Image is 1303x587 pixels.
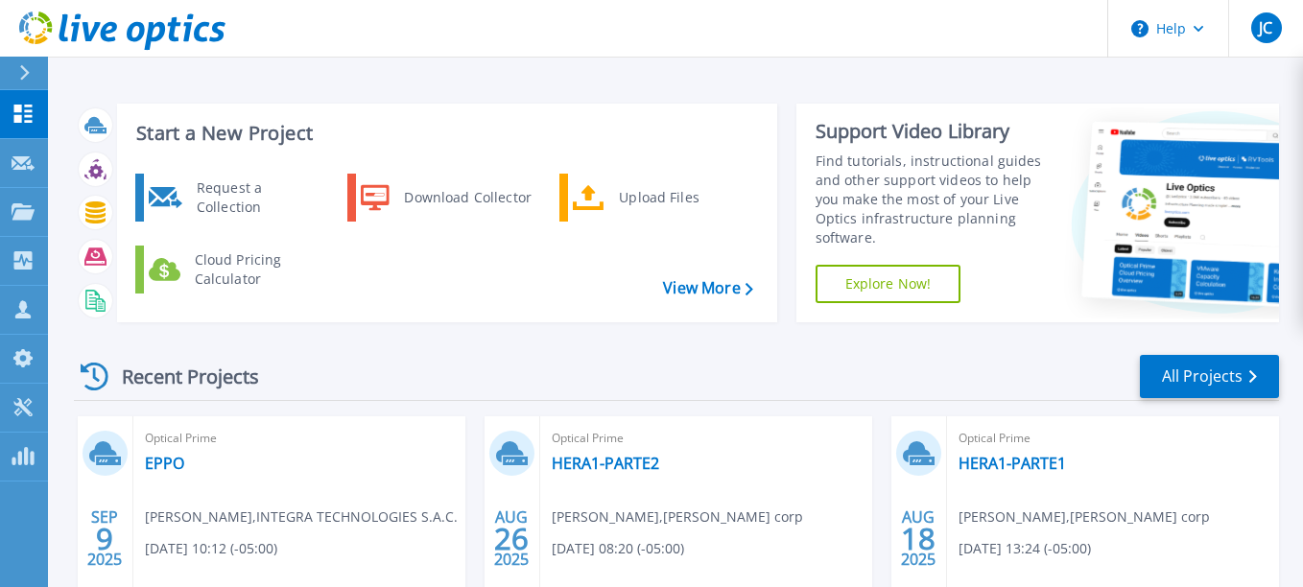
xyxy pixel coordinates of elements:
[86,504,123,574] div: SEP 2025
[494,530,529,547] span: 26
[493,504,530,574] div: AUG 2025
[136,123,752,144] h3: Start a New Project
[816,119,1055,144] div: Support Video Library
[959,506,1210,528] span: [PERSON_NAME] , [PERSON_NAME] corp
[959,428,1267,449] span: Optical Prime
[552,506,803,528] span: [PERSON_NAME] , [PERSON_NAME] corp
[135,174,332,222] a: Request a Collection
[74,353,285,400] div: Recent Projects
[135,246,332,293] a: Cloud Pricing Calculator
[1140,355,1279,398] a: All Projects
[145,506,458,528] span: [PERSON_NAME] , INTEGRA TECHNOLOGIES S.A.C.
[96,530,113,547] span: 9
[145,454,184,473] a: EPPO
[394,178,539,217] div: Download Collector
[185,250,327,289] div: Cloud Pricing Calculator
[347,174,544,222] a: Download Collector
[609,178,751,217] div: Upload Files
[959,454,1066,473] a: HERA1-PARTE1
[900,504,936,574] div: AUG 2025
[552,538,684,559] span: [DATE] 08:20 (-05:00)
[552,428,861,449] span: Optical Prime
[901,530,936,547] span: 18
[663,279,752,297] a: View More
[559,174,756,222] a: Upload Files
[187,178,327,217] div: Request a Collection
[959,538,1091,559] span: [DATE] 13:24 (-05:00)
[145,538,277,559] span: [DATE] 10:12 (-05:00)
[816,265,961,303] a: Explore Now!
[816,152,1055,247] div: Find tutorials, instructional guides and other support videos to help you make the most of your L...
[552,454,659,473] a: HERA1-PARTE2
[1259,20,1272,35] span: JC
[145,428,454,449] span: Optical Prime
